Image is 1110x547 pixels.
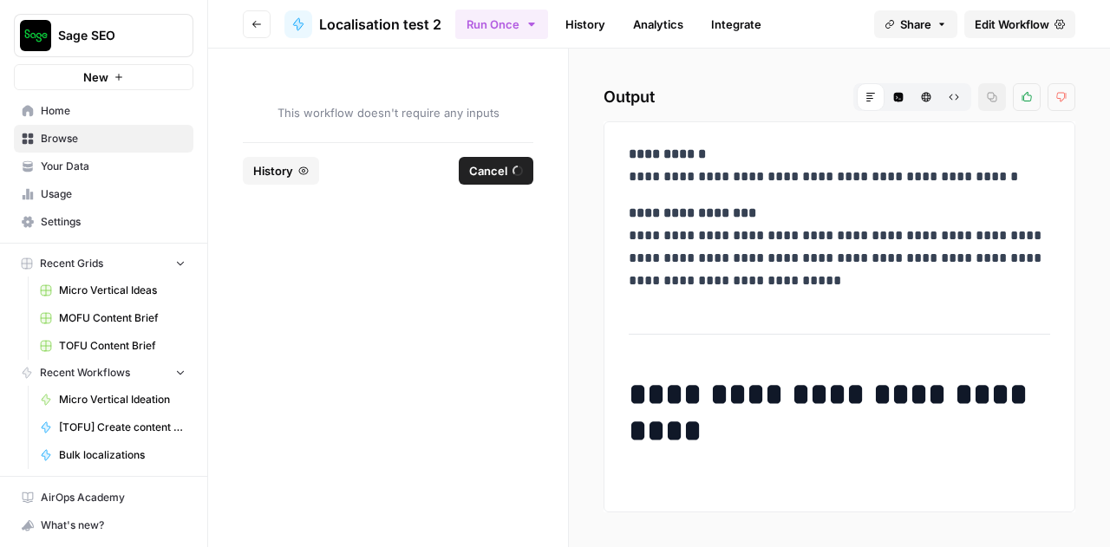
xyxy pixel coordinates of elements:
[469,162,507,179] span: Cancel
[32,304,193,332] a: MOFU Content Brief
[14,251,193,277] button: Recent Grids
[32,332,193,360] a: TOFU Content Brief
[284,10,441,38] a: Localisation test 2
[32,441,193,469] a: Bulk localizations
[14,97,193,125] a: Home
[58,27,163,44] span: Sage SEO
[32,277,193,304] a: Micro Vertical Ideas
[59,447,186,463] span: Bulk localizations
[41,186,186,202] span: Usage
[900,16,931,33] span: Share
[319,14,441,35] span: Localisation test 2
[15,512,193,538] div: What's new?
[623,10,694,38] a: Analytics
[40,365,130,381] span: Recent Workflows
[20,20,51,51] img: Sage SEO Logo
[41,490,186,505] span: AirOps Academy
[83,68,108,86] span: New
[14,64,193,90] button: New
[874,10,957,38] button: Share
[14,153,193,180] a: Your Data
[41,159,186,174] span: Your Data
[32,386,193,414] a: Micro Vertical Ideation
[14,208,193,236] a: Settings
[14,180,193,208] a: Usage
[41,103,186,119] span: Home
[14,360,193,386] button: Recent Workflows
[555,10,616,38] a: History
[459,157,533,185] button: Cancel
[14,14,193,57] button: Workspace: Sage SEO
[41,214,186,230] span: Settings
[41,131,186,147] span: Browse
[59,392,186,407] span: Micro Vertical Ideation
[40,256,103,271] span: Recent Grids
[455,10,548,39] button: Run Once
[14,484,193,511] a: AirOps Academy
[604,83,1075,111] h2: Output
[59,283,186,298] span: Micro Vertical Ideas
[59,310,186,326] span: MOFU Content Brief
[253,162,293,179] span: History
[243,104,533,121] span: This workflow doesn't require any inputs
[14,125,193,153] a: Browse
[964,10,1075,38] a: Edit Workflow
[59,338,186,354] span: TOFU Content Brief
[701,10,772,38] a: Integrate
[14,511,193,539] button: What's new?
[59,420,186,435] span: [TOFU] Create content brief with internal links
[32,414,193,441] a: [TOFU] Create content brief with internal links
[243,157,319,185] button: History
[975,16,1049,33] span: Edit Workflow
